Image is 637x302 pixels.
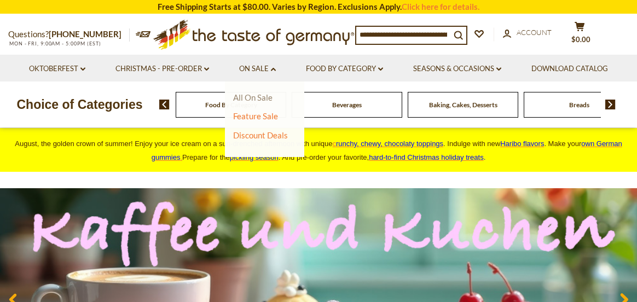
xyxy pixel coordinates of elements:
[8,40,101,47] span: MON - FRI, 9:00AM - 5:00PM (EST)
[29,63,85,75] a: Oktoberfest
[500,140,544,148] a: Haribo flavors
[517,28,552,37] span: Account
[239,63,276,75] a: On Sale
[531,63,608,75] a: Download Catalog
[306,63,383,75] a: Food By Category
[413,63,501,75] a: Seasons & Occasions
[569,101,589,109] a: Breads
[230,153,279,161] a: pickling season
[115,63,209,75] a: Christmas - PRE-ORDER
[233,92,273,102] a: All On Sale
[503,27,552,39] a: Account
[369,153,485,161] span: .
[333,140,444,148] a: crunchy, chewy, chocolaty toppings
[369,153,484,161] a: hard-to-find Christmas holiday treats
[571,35,590,44] span: $0.00
[49,29,121,39] a: [PHONE_NUMBER]
[8,27,130,42] p: Questions?
[15,140,622,161] span: August, the golden crown of summer! Enjoy your ice cream on a sun-drenched afternoon with unique ...
[233,111,278,121] a: Feature Sale
[605,100,616,109] img: next arrow
[563,21,596,49] button: $0.00
[332,101,362,109] a: Beverages
[336,140,443,148] span: runchy, chewy, chocolaty toppings
[159,100,170,109] img: previous arrow
[233,127,288,143] a: Discount Deals
[205,101,257,109] a: Food By Category
[402,2,479,11] a: Click here for details.
[429,101,497,109] a: Baking, Cakes, Desserts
